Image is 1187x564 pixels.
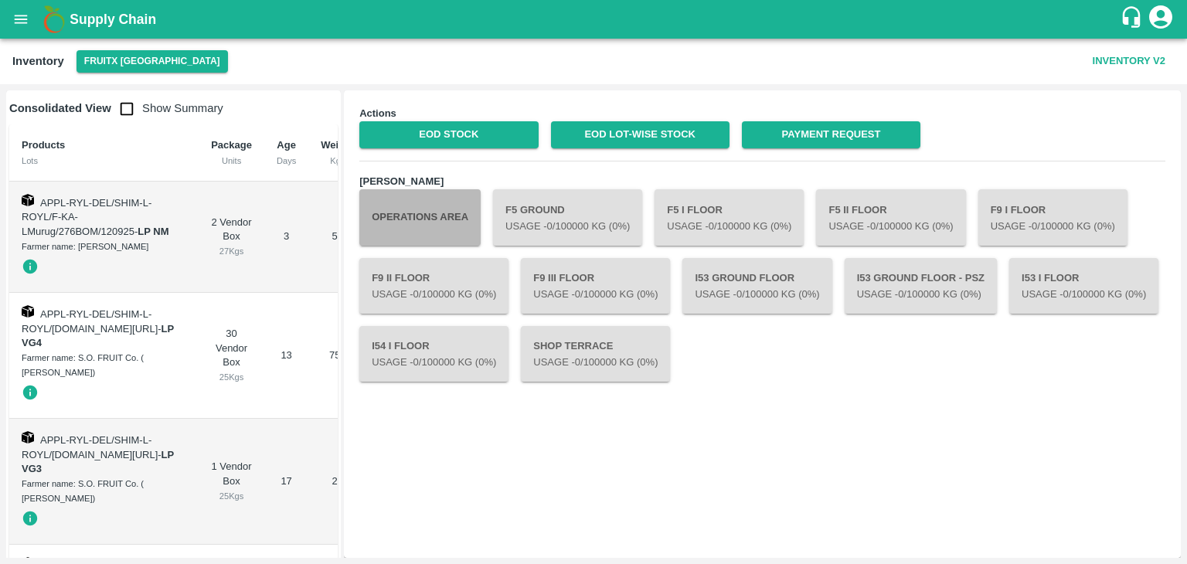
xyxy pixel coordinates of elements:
[77,50,228,73] button: Select DC
[22,240,186,253] div: Farmer name: [PERSON_NAME]
[9,102,111,114] b: Consolidated View
[1120,5,1147,33] div: customer-support
[533,287,658,302] p: Usage - 0 /100000 Kg (0%)
[1009,258,1158,314] button: I53 I FloorUsage -0/100000 Kg (0%)
[22,434,158,460] span: APPL-RYL-DEL/SHIM-L-ROYL/[DOMAIN_NAME][URL]
[211,489,252,503] div: 25 Kgs
[1087,48,1172,75] button: Inventory V2
[551,121,730,148] a: EOD Lot-wise Stock
[329,349,346,361] span: 750
[22,305,34,318] img: box
[22,154,186,168] div: Lots
[264,293,308,419] td: 13
[521,258,670,314] button: F9 III FloorUsage -0/100000 Kg (0%)
[372,287,496,302] p: Usage - 0 /100000 Kg (0%)
[1022,287,1146,302] p: Usage - 0 /100000 Kg (0%)
[655,189,804,245] button: F5 I FloorUsage -0/100000 Kg (0%)
[264,182,308,294] td: 3
[682,258,832,314] button: I53 Ground FloorUsage -0/100000 Kg (0%)
[695,287,819,302] p: Usage - 0 /100000 Kg (0%)
[211,327,252,384] div: 30 Vendor Box
[359,258,508,314] button: F9 II FloorUsage -0/100000 Kg (0%)
[505,219,630,234] p: Usage - 0 /100000 Kg (0%)
[321,154,354,168] div: Kgs
[22,351,186,379] div: Farmer name: S.O. FRUIT Co. ( [PERSON_NAME])
[857,287,985,302] p: Usage - 0 /100000 Kg (0%)
[211,460,252,503] div: 1 Vendor Box
[22,197,151,237] span: APPL-RYL-DEL/SHIM-L-ROYL/F-KA-LMurug/276BOM/120925
[742,121,920,148] a: Payment Request
[22,477,186,505] div: Farmer name: S.O. FRUIT Co. ( [PERSON_NAME])
[211,154,252,168] div: Units
[12,55,64,67] b: Inventory
[828,219,953,234] p: Usage - 0 /100000 Kg (0%)
[332,475,343,487] span: 25
[359,121,538,148] a: EOD Stock
[138,226,168,237] strong: LP NM
[111,102,223,114] span: Show Summary
[134,226,169,237] span: -
[277,154,296,168] div: Days
[521,326,670,382] button: Shop TerraceUsage -0/100000 Kg (0%)
[22,308,158,335] span: APPL-RYL-DEL/SHIM-L-ROYL/[DOMAIN_NAME][URL]
[22,431,34,443] img: box
[845,258,997,314] button: I53 Ground Floor - PSZUsage -0/100000 Kg (0%)
[211,139,252,151] b: Package
[211,216,252,259] div: 2 Vendor Box
[493,189,642,245] button: F5 GroundUsage -0/100000 Kg (0%)
[372,355,496,370] p: Usage - 0 /100000 Kg (0%)
[211,244,252,258] div: 27 Kgs
[978,189,1127,245] button: F9 I FloorUsage -0/100000 Kg (0%)
[3,2,39,37] button: open drawer
[816,189,965,245] button: F5 II FloorUsage -0/100000 Kg (0%)
[359,326,508,382] button: I54 I FloorUsage -0/100000 Kg (0%)
[359,189,481,245] button: Operations Area
[70,8,1120,30] a: Supply Chain
[70,12,156,27] b: Supply Chain
[533,355,658,370] p: Usage - 0 /100000 Kg (0%)
[359,175,444,187] b: [PERSON_NAME]
[1147,3,1175,36] div: account of current user
[211,370,252,384] div: 25 Kgs
[359,107,396,119] b: Actions
[321,139,354,151] b: Weight
[22,139,65,151] b: Products
[22,194,34,206] img: box
[667,219,791,234] p: Usage - 0 /100000 Kg (0%)
[264,419,308,545] td: 17
[332,230,343,242] span: 54
[39,4,70,35] img: logo
[277,139,296,151] b: Age
[991,219,1115,234] p: Usage - 0 /100000 Kg (0%)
